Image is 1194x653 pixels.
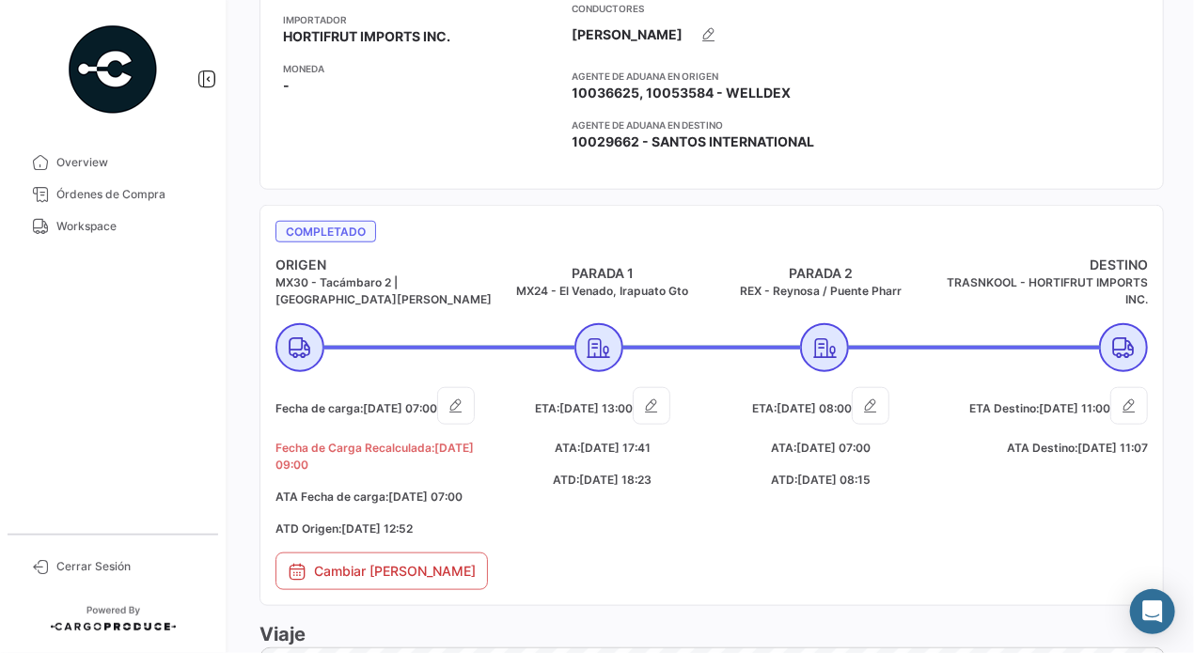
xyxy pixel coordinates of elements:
[275,256,494,274] h4: ORIGEN
[275,221,376,242] span: Completado
[573,117,852,132] app-card-info-title: Agente de Aduana en Destino
[275,552,488,590] button: Cambiar [PERSON_NAME]
[283,61,558,76] app-card-info-title: Moneda
[712,283,930,300] h5: REX - Reynosa / Puente Pharr
[494,440,712,457] h5: ATA:
[275,440,494,474] h5: Fecha de Carga Recalculada:
[494,264,712,283] h4: PARADA 1
[275,521,494,537] h5: ATD Origen:
[712,472,930,489] h5: ATD:
[580,473,652,487] span: [DATE] 18:23
[56,558,203,575] span: Cerrar Sesión
[275,387,494,425] h5: Fecha de carga:
[573,69,852,84] app-card-info-title: Agente de Aduana en Origen
[275,274,494,308] h5: MX30 - Tacámbaro 2 | [GEOGRAPHIC_DATA][PERSON_NAME]
[573,132,815,151] span: 10029662 - SANTOS INTERNATIONAL
[712,440,930,457] h5: ATA:
[56,186,203,203] span: Órdenes de Compra
[559,401,633,415] span: [DATE] 13:00
[66,23,160,117] img: powered-by.png
[283,12,558,27] app-card-info-title: Importador
[580,441,651,455] span: [DATE] 17:41
[796,441,871,455] span: [DATE] 07:00
[930,274,1148,308] h5: TRASNKOOL - HORTIFRUT IMPORTS INC.
[930,387,1148,425] h5: ETA Destino:
[573,84,792,102] span: 10036625, 10053584 - WELLDEX
[573,1,852,16] app-card-info-title: Conductores
[494,387,712,425] h5: ETA:
[930,256,1148,274] h4: DESTINO
[1039,401,1110,415] span: [DATE] 11:00
[712,264,930,283] h4: PARADA 2
[275,489,494,505] h5: ATA Fecha de carga:
[283,76,290,95] span: -
[930,440,1148,457] h5: ATA Destino:
[363,401,437,415] span: [DATE] 07:00
[283,27,450,46] span: HORTIFRUT IMPORTS INC.
[494,283,712,300] h5: MX24 - El Venado, Irapuato Gto
[341,521,413,536] span: [DATE] 12:52
[259,621,1164,647] h3: Viaje
[1130,589,1175,634] div: Abrir Intercom Messenger
[15,147,211,179] a: Overview
[494,472,712,489] h5: ATD:
[1077,441,1148,455] span: [DATE] 11:07
[56,218,203,235] span: Workspace
[573,25,683,44] span: [PERSON_NAME]
[388,490,463,504] span: [DATE] 07:00
[15,179,211,210] a: Órdenes de Compra
[797,473,871,487] span: [DATE] 08:15
[777,401,852,415] span: [DATE] 08:00
[56,154,203,171] span: Overview
[712,387,930,425] h5: ETA:
[15,210,211,242] a: Workspace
